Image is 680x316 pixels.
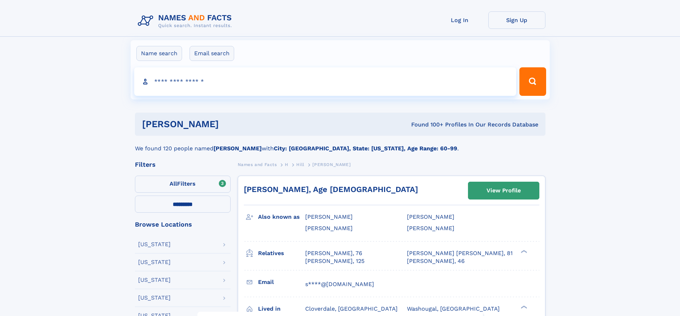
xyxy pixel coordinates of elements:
div: View Profile [487,182,521,199]
input: search input [134,67,517,96]
span: All [170,180,177,187]
b: [PERSON_NAME] [213,145,262,152]
b: City: [GEOGRAPHIC_DATA], State: [US_STATE], Age Range: 60-99 [274,145,457,152]
h3: Relatives [258,247,305,259]
img: Logo Names and Facts [135,11,238,31]
a: [PERSON_NAME], 76 [305,249,362,257]
div: ❯ [519,305,528,309]
label: Email search [190,46,234,61]
div: [US_STATE] [138,259,171,265]
a: H [285,160,288,169]
span: [PERSON_NAME] [312,162,351,167]
span: Hill [296,162,304,167]
a: [PERSON_NAME], 125 [305,257,364,265]
label: Filters [135,176,231,193]
a: [PERSON_NAME], Age [DEMOGRAPHIC_DATA] [244,185,418,194]
a: View Profile [468,182,539,199]
label: Name search [136,46,182,61]
a: Names and Facts [238,160,277,169]
div: [US_STATE] [138,295,171,301]
h3: Lived in [258,303,305,315]
a: Hill [296,160,304,169]
span: [PERSON_NAME] [407,213,454,220]
span: H [285,162,288,167]
a: Log In [431,11,488,29]
a: [PERSON_NAME], 46 [407,257,465,265]
span: [PERSON_NAME] [305,225,353,232]
a: Sign Up [488,11,545,29]
div: We found 120 people named with . [135,136,545,153]
button: Search Button [519,67,546,96]
div: Filters [135,161,231,168]
a: [PERSON_NAME] [PERSON_NAME], 81 [407,249,513,257]
span: [PERSON_NAME] [407,225,454,232]
span: [PERSON_NAME] [305,213,353,220]
span: Washougal, [GEOGRAPHIC_DATA] [407,305,500,312]
div: ❯ [519,249,528,254]
h3: Email [258,276,305,288]
div: [US_STATE] [138,277,171,283]
h1: [PERSON_NAME] [142,120,315,129]
div: [US_STATE] [138,242,171,247]
div: Found 100+ Profiles In Our Records Database [315,121,538,129]
span: Cloverdale, [GEOGRAPHIC_DATA] [305,305,398,312]
h3: Also known as [258,211,305,223]
div: Browse Locations [135,221,231,228]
